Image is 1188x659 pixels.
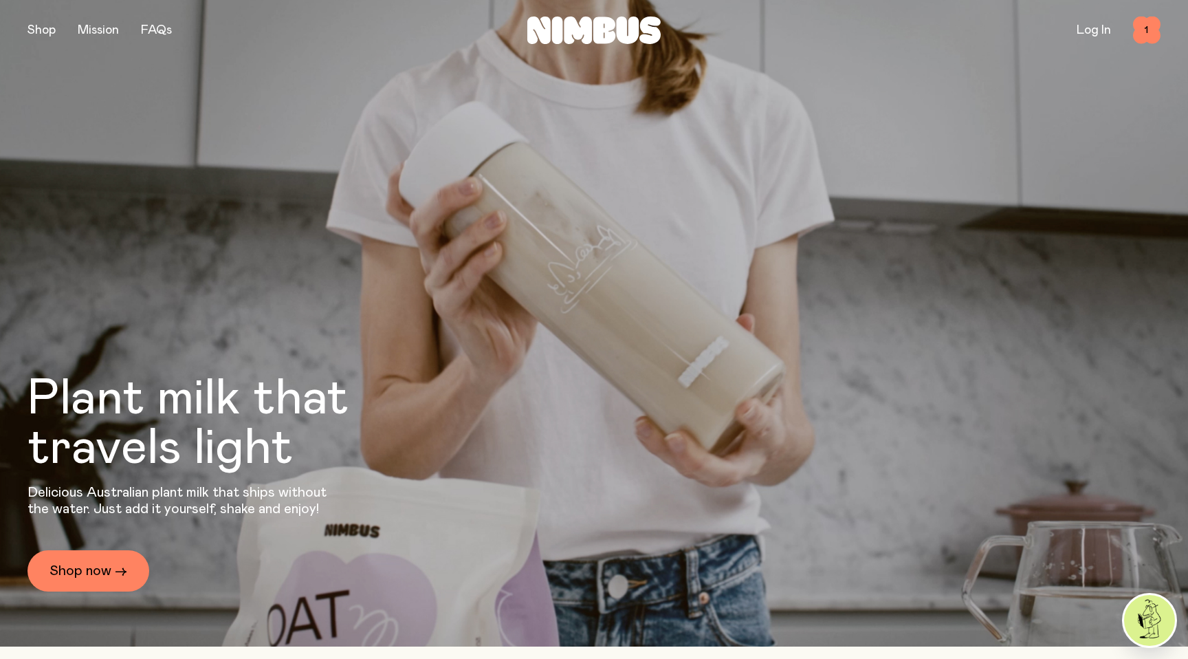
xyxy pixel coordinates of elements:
[1124,595,1175,646] img: agent
[27,484,335,517] p: Delicious Australian plant milk that ships without the water. Just add it yourself, shake and enjoy!
[78,24,119,36] a: Mission
[141,24,172,36] a: FAQs
[27,550,149,592] a: Shop now →
[1133,17,1160,44] button: 1
[27,374,423,473] h1: Plant milk that travels light
[1077,24,1111,36] a: Log In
